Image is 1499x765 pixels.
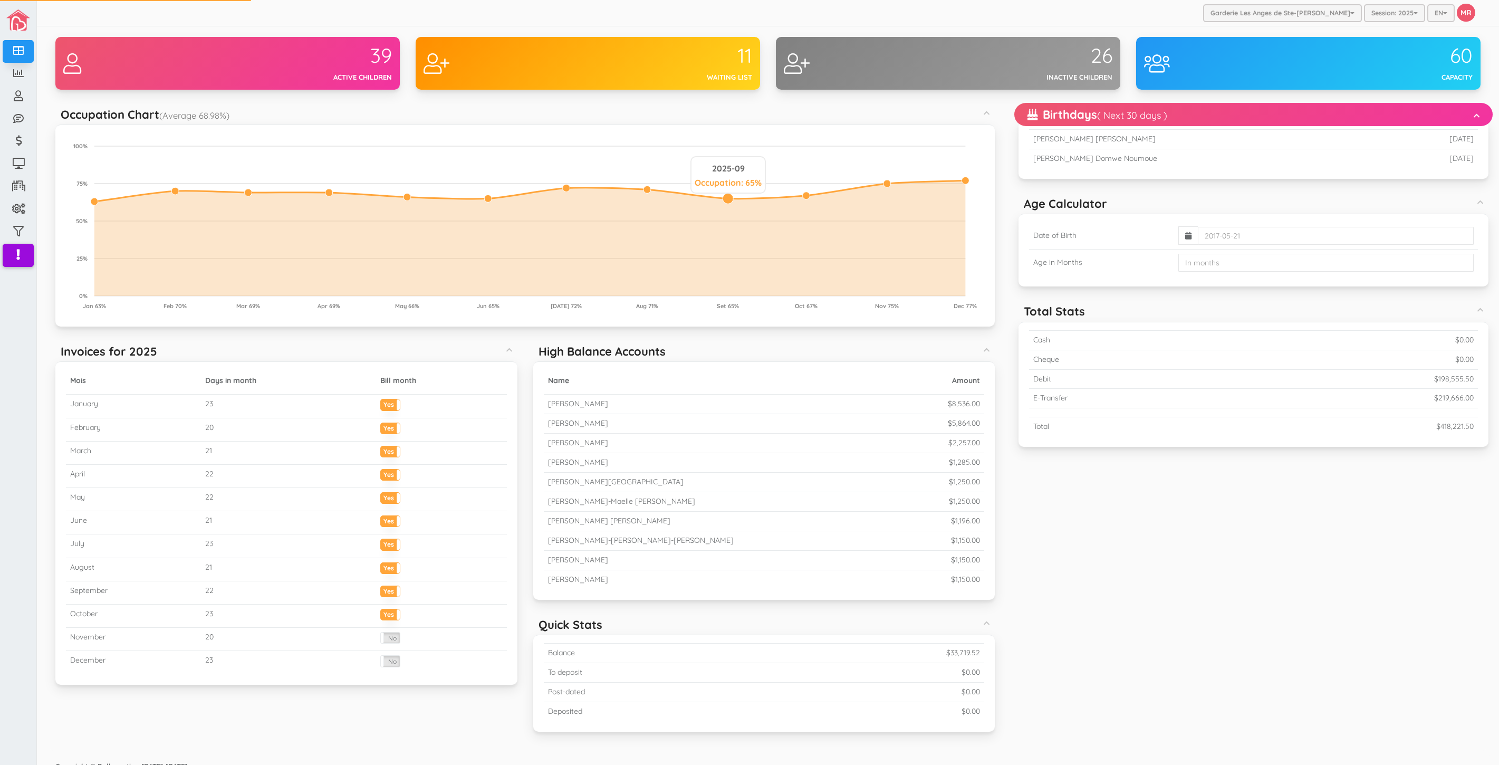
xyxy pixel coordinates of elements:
[539,345,666,358] h5: High Balance Accounts
[1029,250,1174,276] td: Age in Months
[201,581,376,604] td: 22
[1241,389,1478,408] td: $219,666.00
[949,477,980,486] small: $1,250.00
[1241,417,1478,436] td: $418,221.50
[1241,369,1478,389] td: $198,555.50
[548,457,608,467] small: [PERSON_NAME]
[228,72,392,82] div: Active children
[318,302,340,310] tspan: Apr 69%
[1029,350,1241,369] td: Cheque
[201,441,376,464] td: 21
[228,45,392,67] div: 39
[1027,108,1167,121] h5: Birthdays
[201,464,376,487] td: 22
[949,457,980,467] small: $1,285.00
[951,575,980,584] small: $1,150.00
[548,516,670,525] small: [PERSON_NAME] [PERSON_NAME]
[201,628,376,651] td: 20
[548,575,608,584] small: [PERSON_NAME]
[548,477,684,486] small: [PERSON_NAME][GEOGRAPHIC_DATA]
[76,180,88,187] tspan: 75%
[948,418,980,428] small: $5,864.00
[951,535,980,545] small: $1,150.00
[772,702,985,721] td: $0.00
[66,395,201,418] td: January
[381,446,400,454] label: Yes
[1389,149,1478,168] td: [DATE]
[695,177,762,189] div: Occupation: 65%
[79,292,88,300] tspan: 0%
[66,534,201,558] td: July
[66,511,201,534] td: June
[73,142,88,150] tspan: 100%
[381,423,400,431] label: Yes
[201,605,376,628] td: 23
[1029,330,1241,350] td: Cash
[948,45,1113,67] div: 26
[381,586,400,594] label: Yes
[381,656,400,666] label: No
[636,302,658,310] tspan: Aug 71%
[381,470,400,477] label: Yes
[1241,350,1478,369] td: $0.00
[201,534,376,558] td: 23
[772,644,985,663] td: $33,719.52
[66,441,201,464] td: March
[1178,254,1474,272] input: In months
[1029,389,1241,408] td: E-Transfer
[66,628,201,651] td: November
[61,345,157,358] h5: Invoices for 2025
[201,651,376,674] td: 23
[951,516,980,525] small: $1,196.00
[381,516,400,524] label: Yes
[61,108,229,121] h5: Occupation Chart
[954,302,977,310] tspan: Dec 77%
[201,558,376,581] td: 21
[951,555,980,565] small: $1,150.00
[1024,305,1085,318] h5: Total Stats
[66,464,201,487] td: April
[948,72,1113,82] div: Inactive children
[236,302,260,310] tspan: Mar 69%
[381,563,400,571] label: Yes
[76,255,88,262] tspan: 25%
[201,511,376,534] td: 21
[395,302,419,310] tspan: May 66%
[544,683,772,702] td: Post-dated
[544,644,772,663] td: Balance
[539,618,602,631] h5: Quick Stats
[717,302,739,310] tspan: Set 65%
[544,702,772,721] td: Deposited
[381,633,400,643] label: No
[66,418,201,441] td: February
[66,488,201,511] td: May
[695,162,762,175] div: 2025-09
[1029,417,1241,436] td: Total
[1097,109,1167,121] small: ( Next 30 days )
[548,399,608,408] small: [PERSON_NAME]
[1309,72,1473,82] div: Capacity
[912,377,981,385] h5: Amount
[548,418,608,428] small: [PERSON_NAME]
[1198,227,1474,245] input: 2017-05-21
[772,663,985,683] td: $0.00
[6,9,30,31] img: image
[1029,222,1174,250] td: Date of Birth
[588,45,753,67] div: 11
[381,609,400,617] label: Yes
[948,399,980,408] small: $8,536.00
[201,418,376,441] td: 20
[772,683,985,702] td: $0.00
[1024,197,1107,210] h5: Age Calculator
[548,377,904,385] h5: Name
[1029,149,1389,168] td: [PERSON_NAME] Domwe Noumoue
[1389,130,1478,149] td: [DATE]
[875,302,899,310] tspan: Nov 75%
[548,555,608,565] small: [PERSON_NAME]
[66,651,201,674] td: December
[76,217,88,225] tspan: 50%
[70,377,197,385] h5: Mois
[201,395,376,418] td: 23
[201,488,376,511] td: 22
[205,377,372,385] h5: Days in month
